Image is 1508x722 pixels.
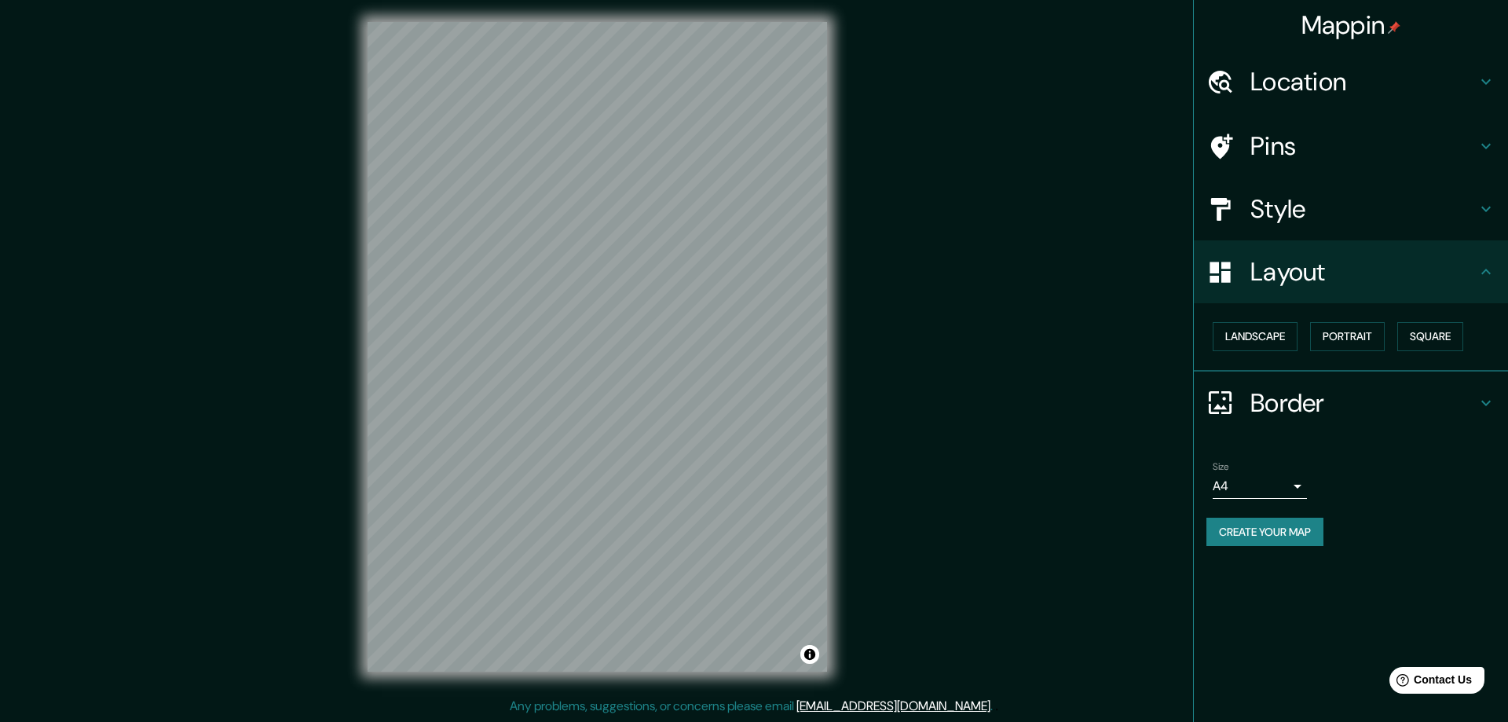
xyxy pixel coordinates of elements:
[1250,387,1477,419] h4: Border
[1194,372,1508,434] div: Border
[1194,115,1508,178] div: Pins
[995,697,998,716] div: .
[1250,256,1477,288] h4: Layout
[368,22,827,672] canvas: Map
[1301,9,1401,41] h4: Mappin
[1194,178,1508,240] div: Style
[993,697,995,716] div: .
[1368,661,1491,705] iframe: Help widget launcher
[1250,130,1477,162] h4: Pins
[1397,322,1463,351] button: Square
[1250,66,1477,97] h4: Location
[1213,322,1298,351] button: Landscape
[510,697,993,716] p: Any problems, suggestions, or concerns please email .
[800,645,819,664] button: Toggle attribution
[1388,21,1400,34] img: pin-icon.png
[796,698,990,714] a: [EMAIL_ADDRESS][DOMAIN_NAME]
[1213,474,1307,499] div: A4
[1194,50,1508,113] div: Location
[1213,460,1229,473] label: Size
[1310,322,1385,351] button: Portrait
[1194,240,1508,303] div: Layout
[1206,518,1323,547] button: Create your map
[1250,193,1477,225] h4: Style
